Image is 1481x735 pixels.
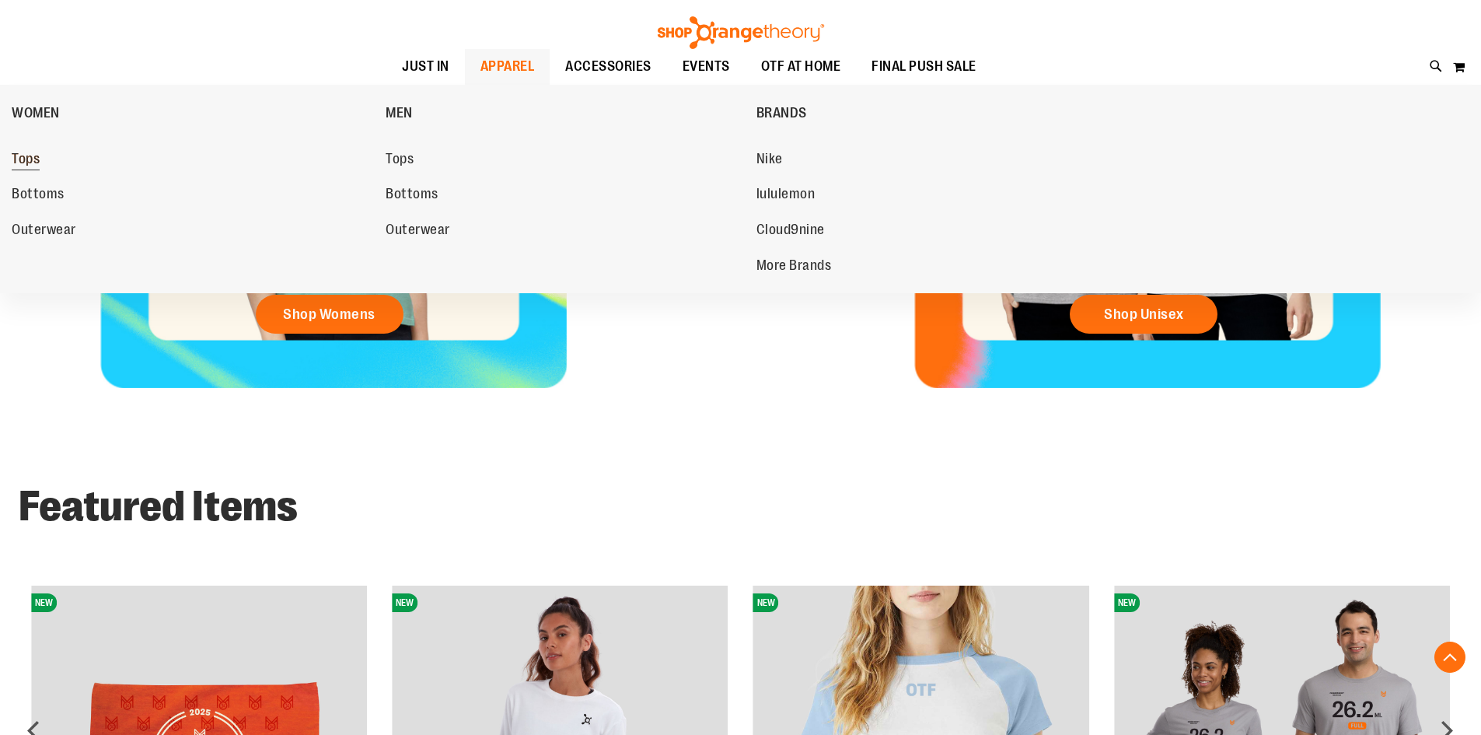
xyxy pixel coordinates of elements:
a: JUST IN [386,49,465,85]
span: MEN [386,105,413,124]
span: Nike [756,151,783,170]
a: Bottoms [386,180,740,208]
span: JUST IN [402,49,449,84]
span: Tops [386,151,414,170]
a: Shop Unisex [1070,295,1217,334]
span: Bottoms [12,186,65,205]
span: APPAREL [480,49,535,84]
span: More Brands [756,257,832,277]
strong: Featured Items [19,482,298,530]
span: OTF AT HOME [761,49,841,84]
a: BRANDS [756,93,1123,133]
span: lululemon [756,186,816,205]
a: APPAREL [465,49,550,85]
span: NEW [753,593,779,612]
a: OTF AT HOME [746,49,857,85]
img: Shop Orangetheory [655,16,826,49]
span: Outerwear [12,222,76,241]
span: NEW [392,593,417,612]
a: WOMEN [12,93,378,133]
span: Outerwear [386,222,450,241]
a: MEN [386,93,748,133]
a: EVENTS [667,49,746,85]
span: ACCESSORIES [565,49,651,84]
span: NEW [1114,593,1140,612]
span: NEW [31,593,57,612]
span: EVENTS [683,49,730,84]
span: Cloud9nine [756,222,825,241]
span: Tops [12,151,40,170]
a: Outerwear [386,216,740,244]
a: FINAL PUSH SALE [856,49,992,85]
button: Back To Top [1434,642,1465,673]
span: FINAL PUSH SALE [871,49,976,84]
a: ACCESSORIES [550,49,667,85]
span: Shop Unisex [1104,306,1184,323]
span: Bottoms [386,186,438,205]
a: Tops [386,145,740,173]
a: Shop Womens [256,295,403,334]
span: WOMEN [12,105,60,124]
span: BRANDS [756,105,807,124]
span: Shop Womens [283,306,375,323]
